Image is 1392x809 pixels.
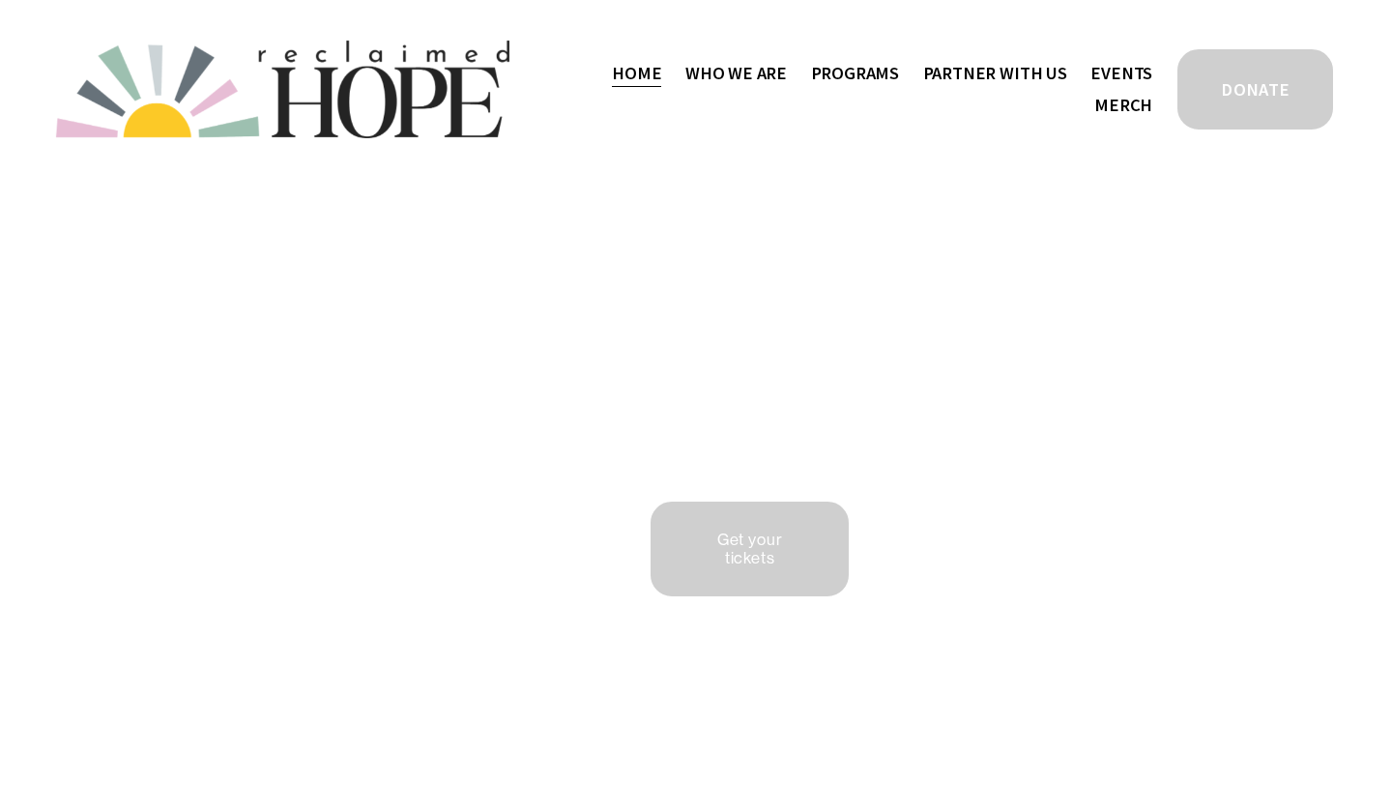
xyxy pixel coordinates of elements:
[1174,46,1336,132] a: DONATE
[648,499,853,599] a: Get your tickets
[923,57,1067,89] a: folder dropdown
[685,57,787,89] a: folder dropdown
[811,57,900,89] a: folder dropdown
[1094,89,1152,121] a: Merch
[685,59,787,88] span: Who We Are
[56,41,509,138] img: Reclaimed Hope Initiative
[1090,57,1152,89] a: Events
[612,57,661,89] a: Home
[923,59,1067,88] span: Partner With Us
[811,59,900,88] span: Programs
